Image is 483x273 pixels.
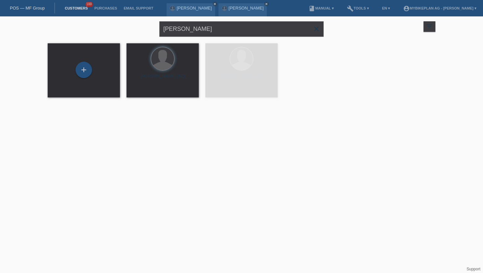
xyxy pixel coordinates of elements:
i: build [347,5,354,12]
div: Add customer [76,64,92,75]
i: account_circle [403,5,410,12]
a: buildTools ▾ [344,6,372,10]
a: Email Support [120,6,156,10]
a: Customers [61,6,91,10]
a: [PERSON_NAME] [229,6,264,10]
div: [PERSON_NAME] (52) [132,73,194,84]
a: Purchases [91,6,120,10]
i: book [309,5,315,12]
a: POS — MF Group [10,6,45,10]
a: account_circleMybikeplan AG - [PERSON_NAME] ▾ [400,6,480,10]
span: 100 [85,2,93,7]
a: Support [467,267,480,271]
i: filter_list [426,23,433,30]
a: EN ▾ [379,6,393,10]
a: close [264,2,269,6]
div: [PERSON_NAME] (42) [211,73,272,84]
input: Search... [159,21,324,37]
i: close [312,25,320,33]
a: bookManual ▾ [305,6,337,10]
i: close [265,2,268,6]
a: close [213,2,217,6]
a: [PERSON_NAME] [177,6,212,10]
